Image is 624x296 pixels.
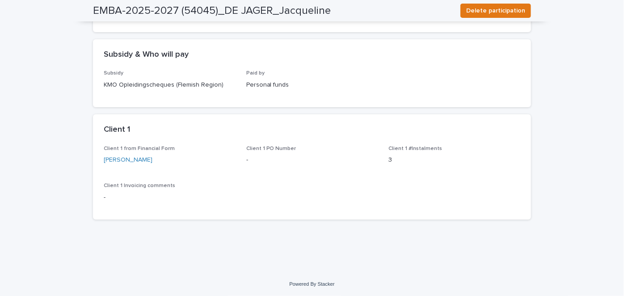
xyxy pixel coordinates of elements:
span: Paid by [246,71,265,76]
a: Powered By Stacker [289,281,334,287]
span: Subsidy [104,71,123,76]
p: - [104,193,520,202]
span: Client 1 PO Number [246,146,296,151]
h2: Subsidy & Who will pay [104,50,189,60]
p: Personal funds [246,80,378,90]
p: 3 [388,155,520,165]
span: Client 1 #Instalments [388,146,442,151]
h2: Client 1 [104,125,130,135]
p: - [246,155,378,165]
span: Client 1 Invoicing comments [104,183,175,188]
p: KMO Opleidingscheques (Flemish Region) [104,80,236,90]
button: Delete participation [460,4,531,18]
span: Client 1 from Financial Form [104,146,175,151]
span: Delete participation [466,6,525,15]
h2: EMBA-2025-2027 (54045)_DE JAGER_Jacqueline [93,4,331,17]
a: [PERSON_NAME] [104,155,152,165]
